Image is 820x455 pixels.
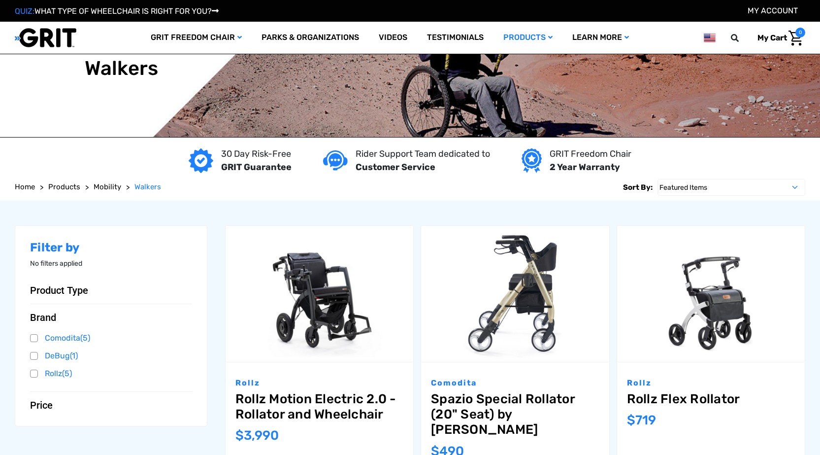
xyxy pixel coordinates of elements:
[421,226,609,362] a: Spazio Special Rollator (20" Seat) by Comodita,$490.00
[30,312,192,323] button: Brand
[522,148,542,173] img: Year warranty
[226,226,413,362] img: Rollz Motion Electric 2.0 - Rollator and Wheelchair
[70,351,78,360] span: (1)
[134,181,161,193] a: Walkers
[30,349,192,363] a: DeBug(1)
[627,377,795,389] p: Rollz
[704,32,716,44] img: us.png
[94,181,121,193] a: Mobility
[80,333,90,343] span: (5)
[235,428,279,443] span: $3,990
[617,226,805,362] a: Rollz Flex Rollator,$719.00
[30,331,192,346] a: Comodita(5)
[85,57,159,80] h1: Walkers
[30,399,53,411] span: Price
[323,150,348,171] img: Customer service
[550,162,620,173] strong: 2 Year Warranty
[226,226,413,362] a: Rollz Motion Electric 2.0 - Rollator and Wheelchair,$3,990.00
[431,391,599,438] a: Spazio Special Rollator (20" Seat) by Comodita,$490.00
[30,284,192,296] button: Product Type
[750,28,805,48] a: Cart with 0 items
[141,22,252,54] a: GRIT Freedom Chair
[235,377,403,389] p: Rollz
[356,147,490,161] p: Rider Support Team dedicated to
[417,22,493,54] a: Testimonials
[493,22,562,54] a: Products
[748,6,798,15] a: Account
[134,182,161,191] span: Walkers
[15,6,219,16] a: QUIZ:WHAT TYPE OF WHEELCHAIR IS RIGHT FOR YOU?
[30,258,192,269] p: No filters applied
[221,162,292,173] strong: GRIT Guarantee
[431,377,599,389] p: Comodita
[788,31,803,46] img: Cart
[617,226,805,362] img: Rollz Flex Rollator
[369,22,417,54] a: Videos
[627,413,656,428] span: $719
[15,6,34,16] span: QUIZ:
[30,312,56,323] span: Brand
[30,284,88,296] span: Product Type
[562,22,639,54] a: Learn More
[62,369,72,378] span: (5)
[30,366,192,381] a: Rollz(5)
[30,399,192,411] button: Price
[235,391,403,422] a: Rollz Motion Electric 2.0 - Rollator and Wheelchair,$3,990.00
[356,162,435,173] strong: Customer Service
[15,182,35,191] span: Home
[757,33,787,42] span: My Cart
[795,28,805,37] span: 0
[627,391,795,407] a: Rollz Flex Rollator,$719.00
[252,22,369,54] a: Parks & Organizations
[623,179,653,196] label: Sort By:
[189,148,213,173] img: GRIT Guarantee
[15,181,35,193] a: Home
[48,182,80,191] span: Products
[15,28,76,48] img: GRIT All-Terrain Wheelchair and Mobility Equipment
[221,147,292,161] p: 30 Day Risk-Free
[30,241,192,255] h2: Filter by
[735,28,750,48] input: Search
[94,182,121,191] span: Mobility
[421,226,609,362] img: Spazio Special Rollator (20" Seat) by Comodita
[48,181,80,193] a: Products
[550,147,631,161] p: GRIT Freedom Chair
